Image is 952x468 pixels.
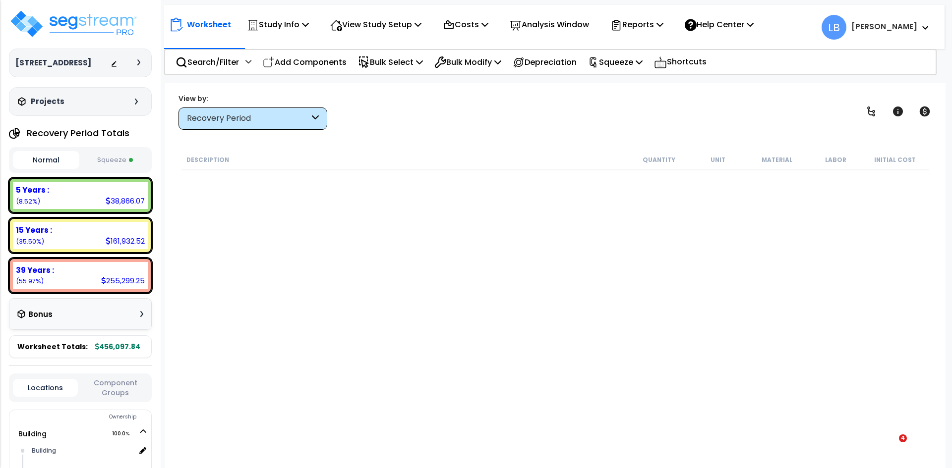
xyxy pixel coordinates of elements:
[82,152,148,169] button: Squeeze
[825,156,846,164] small: Labor
[643,156,675,164] small: Quantity
[330,18,421,31] p: View Study Setup
[257,51,352,74] div: Add Components
[176,55,239,69] p: Search/Filter
[13,151,79,169] button: Normal
[186,156,229,164] small: Description
[588,55,643,69] p: Squeeze
[28,311,53,319] h3: Bonus
[29,411,151,423] div: Ownership
[874,156,916,164] small: Initial Cost
[17,342,88,352] span: Worksheet Totals:
[649,50,712,74] div: Shortcuts
[16,237,44,246] small: 35.5038997772934%
[13,379,78,397] button: Locations
[879,434,902,458] iframe: Intercom live chat
[187,113,309,124] div: Recovery Period
[851,21,917,32] b: [PERSON_NAME]
[187,18,231,31] p: Worksheet
[16,197,40,206] small: 8.521432594374927%
[95,342,140,352] b: 456,097.84
[507,51,582,74] div: Depreciation
[16,265,54,275] b: 39 Years :
[106,196,145,206] div: 38,866.07
[513,55,577,69] p: Depreciation
[18,429,47,439] a: Building 100.0%
[83,377,148,398] button: Component Groups
[31,97,64,106] h3: Projects
[9,9,138,39] img: logo_pro_r.png
[762,156,792,164] small: Material
[27,128,129,138] h4: Recovery Period Totals
[510,18,589,31] p: Analysis Window
[112,428,138,440] span: 100.0%
[16,277,44,285] small: 55.97466762833167%
[263,55,347,69] p: Add Components
[685,18,754,31] p: Help Center
[443,18,488,31] p: Costs
[15,58,91,68] h3: [STREET_ADDRESS]
[358,55,423,69] p: Bulk Select
[822,15,846,40] span: LB
[899,434,907,442] span: 4
[711,156,725,164] small: Unit
[434,55,501,69] p: Bulk Modify
[247,18,309,31] p: Study Info
[654,55,707,69] p: Shortcuts
[29,445,135,457] div: Building
[610,18,663,31] p: Reports
[106,236,145,246] div: 161,932.52
[101,275,145,286] div: 255,299.25
[178,94,327,104] div: View by:
[16,185,49,195] b: 5 Years :
[16,225,52,235] b: 15 Years :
